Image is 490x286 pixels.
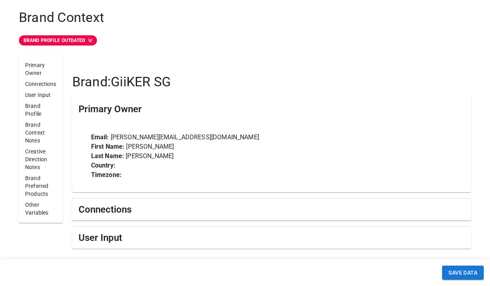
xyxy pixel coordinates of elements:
[25,174,57,198] p: Brand Preferred Products
[25,80,57,88] p: Connections
[91,151,452,161] p: [PERSON_NAME]
[91,133,109,141] strong: Email:
[91,162,115,169] strong: Country:
[72,199,471,220] div: Connections
[91,133,452,142] p: [PERSON_NAME][EMAIL_ADDRESS][DOMAIN_NAME]
[72,227,471,249] div: User Input
[91,143,125,150] strong: First Name:
[24,37,85,44] p: BRAND PROFILE OUTDATED
[72,95,471,123] div: Primary Owner
[79,231,122,244] h5: User Input
[442,266,484,280] button: SAVE DATA
[91,171,122,179] strong: Timezone:
[72,74,471,90] h4: Brand: GiiKER SG
[25,61,57,77] p: Primary Owner
[25,148,57,171] p: Creative Direction Notes
[79,203,132,216] h5: Connections
[25,201,57,217] p: Other Variables
[19,35,471,46] a: BRAND PROFILE OUTDATED
[25,91,57,99] p: User Input
[91,152,124,160] strong: Last Name:
[25,121,57,144] p: Brand Context Notes
[19,9,471,26] h4: Brand Context
[25,102,57,118] p: Brand Profile
[79,103,142,115] h5: Primary Owner
[91,142,452,151] p: [PERSON_NAME]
